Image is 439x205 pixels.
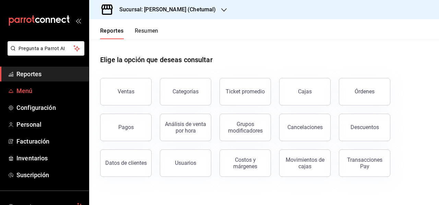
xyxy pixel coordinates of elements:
div: Descuentos [351,124,379,130]
button: Órdenes [339,78,390,105]
a: Pregunta a Parrot AI [5,50,84,57]
button: Análisis de venta por hora [160,114,211,141]
div: Categorías [173,88,199,95]
a: Cajas [279,78,331,105]
span: Configuración [16,103,83,112]
div: Transacciones Pay [343,157,386,170]
div: Ticket promedio [226,88,265,95]
div: Cajas [298,88,312,96]
button: Pagos [100,114,152,141]
button: Reportes [100,27,124,39]
div: Análisis de venta por hora [164,121,207,134]
div: Ventas [118,88,134,95]
button: Ventas [100,78,152,105]
div: Órdenes [355,88,375,95]
div: Usuarios [175,160,196,166]
span: Reportes [16,69,83,79]
span: Inventarios [16,153,83,163]
span: Facturación [16,137,83,146]
button: Grupos modificadores [219,114,271,141]
button: Pregunta a Parrot AI [8,41,84,56]
span: Personal [16,120,83,129]
div: navigation tabs [100,27,158,39]
button: open_drawer_menu [75,18,81,23]
button: Descuentos [339,114,390,141]
button: Categorías [160,78,211,105]
button: Usuarios [160,149,211,177]
button: Transacciones Pay [339,149,390,177]
div: Costos y márgenes [224,157,266,170]
button: Resumen [135,27,158,39]
button: Costos y márgenes [219,149,271,177]
div: Grupos modificadores [224,121,266,134]
span: Pregunta a Parrot AI [19,45,74,52]
span: Menú [16,86,83,95]
div: Datos de clientes [105,160,147,166]
h3: Sucursal: [PERSON_NAME] (Chetumal) [114,5,216,14]
span: Suscripción [16,170,83,180]
button: Datos de clientes [100,149,152,177]
h1: Elige la opción que deseas consultar [100,55,213,65]
button: Movimientos de cajas [279,149,331,177]
button: Cancelaciones [279,114,331,141]
div: Movimientos de cajas [284,157,326,170]
div: Cancelaciones [287,124,323,130]
button: Ticket promedio [219,78,271,105]
div: Pagos [118,124,134,130]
